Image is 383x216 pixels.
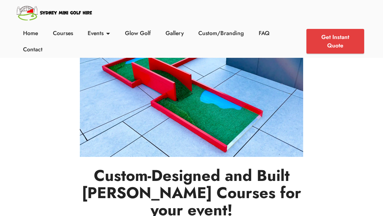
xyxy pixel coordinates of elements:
a: Gallery [164,29,185,37]
a: Courses [51,29,75,37]
a: Glow Golf [123,29,153,37]
a: Contact [21,45,44,54]
a: FAQ [257,29,271,37]
img: Sydney Mini Golf Hire [16,3,94,22]
a: Events [86,29,112,37]
a: Get Instant Quote [306,29,364,54]
a: Custom/Branding [197,29,246,37]
img: Custom Themed Mini Golf Courses building Australia [80,31,303,157]
a: Home [21,29,40,37]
